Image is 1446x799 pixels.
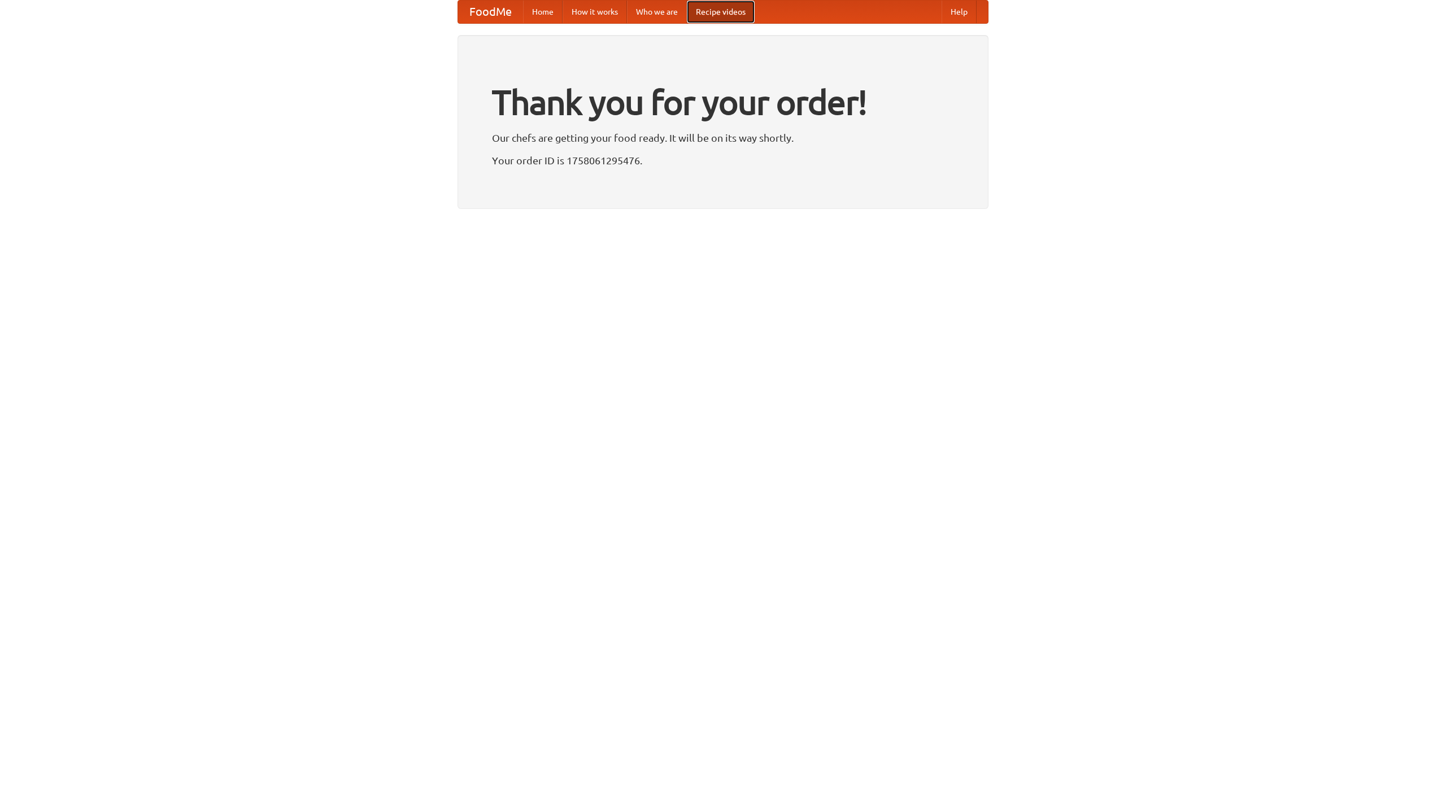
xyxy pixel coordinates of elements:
a: Help [942,1,977,23]
p: Your order ID is 1758061295476. [492,152,954,169]
a: Home [523,1,563,23]
a: Who we are [627,1,687,23]
a: Recipe videos [687,1,755,23]
h1: Thank you for your order! [492,75,954,129]
p: Our chefs are getting your food ready. It will be on its way shortly. [492,129,954,146]
a: FoodMe [458,1,523,23]
a: How it works [563,1,627,23]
